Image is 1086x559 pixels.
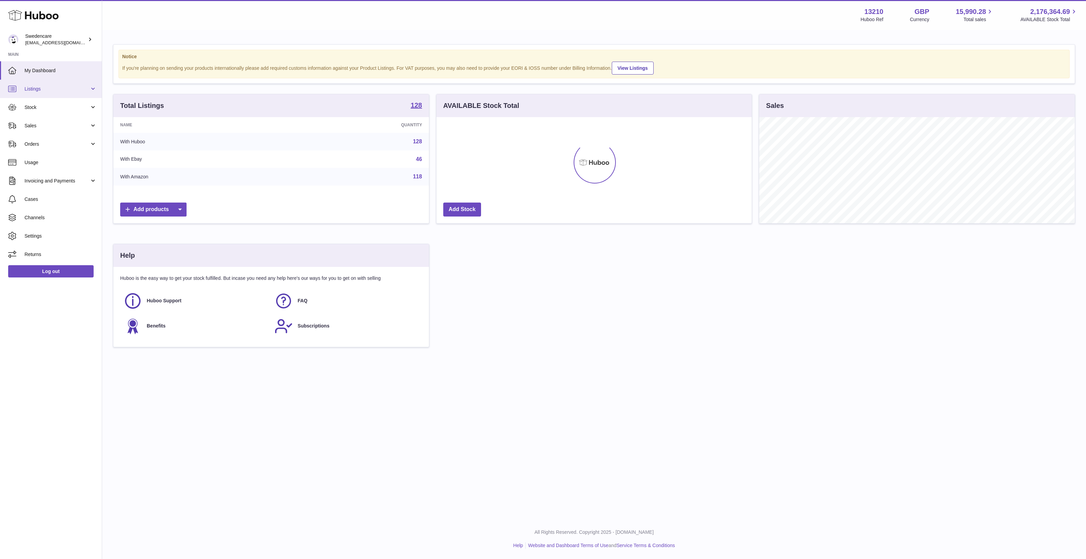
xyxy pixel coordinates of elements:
strong: 13210 [864,7,883,16]
span: FAQ [298,298,307,304]
td: With Ebay [113,150,286,168]
h3: Total Listings [120,101,164,110]
div: Huboo Ref [861,16,883,23]
a: Service Terms & Conditions [617,543,675,548]
span: Cases [25,196,97,203]
strong: Notice [122,53,1066,60]
a: 2,176,364.69 AVAILABLE Stock Total [1020,7,1078,23]
a: FAQ [274,292,418,310]
div: Currency [910,16,929,23]
span: [EMAIL_ADDRESS][DOMAIN_NAME] [25,40,100,45]
span: My Dashboard [25,67,97,74]
span: Settings [25,233,97,239]
a: Log out [8,265,94,277]
td: With Amazon [113,168,286,186]
a: Help [513,543,523,548]
a: 128 [413,139,422,144]
div: If you're planning on sending your products internationally please add required customs informati... [122,61,1066,75]
a: Benefits [124,317,268,335]
h3: AVAILABLE Stock Total [443,101,519,110]
span: Sales [25,123,90,129]
a: Huboo Support [124,292,268,310]
span: 15,990.28 [956,7,986,16]
th: Quantity [286,117,429,133]
p: All Rights Reserved. Copyright 2025 - [DOMAIN_NAME] [108,529,1081,536]
span: AVAILABLE Stock Total [1020,16,1078,23]
td: With Huboo [113,133,286,150]
span: Stock [25,104,90,111]
div: Swedencare [25,33,86,46]
th: Name [113,117,286,133]
span: Subscriptions [298,323,329,329]
span: Listings [25,86,90,92]
a: View Listings [612,62,654,75]
strong: 128 [411,102,422,109]
a: Subscriptions [274,317,418,335]
span: Invoicing and Payments [25,178,90,184]
span: Usage [25,159,97,166]
p: Huboo is the easy way to get your stock fulfilled. But incase you need any help here's our ways f... [120,275,422,282]
span: Benefits [147,323,165,329]
span: 2,176,364.69 [1030,7,1070,16]
a: Add products [120,203,187,217]
span: Returns [25,251,97,258]
strong: GBP [914,7,929,16]
h3: Help [120,251,135,260]
span: Orders [25,141,90,147]
a: 128 [411,102,422,110]
img: internalAdmin-13210@internal.huboo.com [8,34,18,45]
a: Website and Dashboard Terms of Use [528,543,608,548]
span: Huboo Support [147,298,181,304]
li: and [526,542,675,549]
h3: Sales [766,101,784,110]
span: Total sales [963,16,994,23]
a: 118 [413,174,422,179]
a: Add Stock [443,203,481,217]
a: 46 [416,156,422,162]
span: Channels [25,214,97,221]
a: 15,990.28 Total sales [956,7,994,23]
